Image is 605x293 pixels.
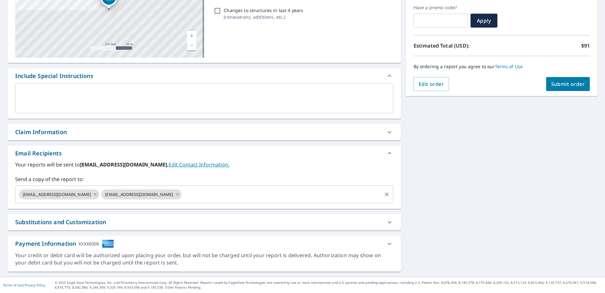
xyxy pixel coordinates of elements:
label: Send a copy of the report to: [15,175,393,183]
label: Have a promo code? [414,5,468,10]
div: Claim Information [8,124,401,140]
p: | [3,283,45,287]
a: Privacy Policy [25,283,45,287]
span: [EMAIL_ADDRESS][DOMAIN_NAME] [19,192,95,198]
div: Payment Information [15,239,114,248]
p: By ordering a report you agree to our [414,64,590,69]
div: Include Special Instructions [15,72,93,80]
div: [EMAIL_ADDRESS][DOMAIN_NAME] [101,189,182,199]
p: ( renovations, additions, etc. ) [224,14,303,20]
a: Current Level 17, Zoom Out [187,41,196,50]
div: Substitutions and Customization [8,214,401,230]
span: Submit order [551,81,585,88]
button: Apply [471,14,497,28]
button: Edit order [414,77,449,91]
button: Submit order [546,77,590,91]
label: Your reports will be sent to [15,161,393,168]
img: cardImage [102,239,114,248]
a: Terms of Use [495,63,523,69]
span: [EMAIL_ADDRESS][DOMAIN_NAME] [101,192,177,198]
a: EditContactInfo [169,161,229,168]
div: Email Recipients [15,149,62,158]
div: [EMAIL_ADDRESS][DOMAIN_NAME] [19,189,99,199]
div: Include Special Instructions [8,68,401,83]
div: Payment InformationXXXX6006cardImage [8,236,401,252]
p: $91 [581,42,590,49]
span: Edit order [419,81,444,88]
div: XXXX6006 [78,239,99,248]
a: Terms of Use [3,283,23,287]
div: Email Recipients [8,146,401,161]
span: Apply [476,17,492,24]
a: Current Level 17, Zoom In [187,31,196,41]
div: Substitutions and Customization [15,218,106,226]
b: [EMAIL_ADDRESS][DOMAIN_NAME]. [80,161,169,168]
p: Estimated Total (USD): [414,42,502,49]
p: © 2025 Eagle View Technologies, Inc. and Pictometry International Corp. All Rights Reserved. Repo... [55,280,602,290]
div: Your credit or debit card will be authorized upon placing your order, but will not be charged unt... [15,252,393,266]
button: Clear [382,190,391,199]
p: Changes to structures in last 4 years [224,7,303,14]
div: Claim Information [15,128,67,136]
